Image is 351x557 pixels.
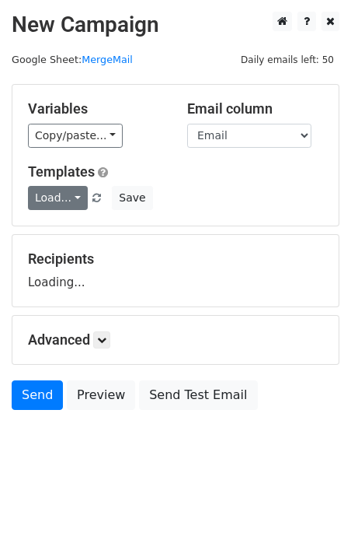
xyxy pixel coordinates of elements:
[67,380,135,410] a: Preview
[187,100,323,117] h5: Email column
[28,250,323,291] div: Loading...
[82,54,133,65] a: MergeMail
[28,186,88,210] a: Load...
[12,380,63,410] a: Send
[28,124,123,148] a: Copy/paste...
[28,250,323,268] h5: Recipients
[235,51,339,68] span: Daily emails left: 50
[28,331,323,349] h5: Advanced
[28,100,164,117] h5: Variables
[235,54,339,65] a: Daily emails left: 50
[139,380,257,410] a: Send Test Email
[12,54,133,65] small: Google Sheet:
[28,163,95,180] a: Templates
[112,186,152,210] button: Save
[12,12,339,38] h2: New Campaign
